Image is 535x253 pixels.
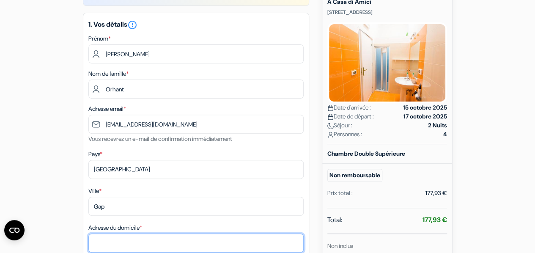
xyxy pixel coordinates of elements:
[403,103,447,112] strong: 15 octobre 2025
[88,20,304,30] h5: 1. Vos détails
[88,34,111,43] label: Prénom
[4,220,25,240] button: Ouvrir le widget CMP
[88,187,102,195] label: Ville
[425,189,447,198] div: 177,93 €
[127,20,137,30] i: error_outline
[327,121,352,130] span: Séjour :
[327,9,447,16] p: [STREET_ADDRESS]
[327,130,362,139] span: Personnes :
[327,215,342,225] span: Total:
[88,104,126,113] label: Adresse email
[443,130,447,139] strong: 4
[327,150,405,157] b: Chambre Double Supérieure
[428,121,447,130] strong: 2 Nuits
[327,242,353,250] small: Non inclus
[127,20,137,29] a: error_outline
[327,112,374,121] span: Date de départ :
[327,169,382,182] small: Non remboursable
[327,123,334,129] img: moon.svg
[88,115,304,134] input: Entrer adresse e-mail
[88,223,142,232] label: Adresse du domicile
[327,105,334,111] img: calendar.svg
[327,114,334,120] img: calendar.svg
[423,215,447,224] strong: 177,93 €
[403,112,447,121] strong: 17 octobre 2025
[88,150,102,159] label: Pays
[88,44,304,63] input: Entrez votre prénom
[88,69,129,78] label: Nom de famille
[327,103,371,112] span: Date d'arrivée :
[88,135,232,143] small: Vous recevrez un e-mail de confirmation immédiatement
[88,80,304,99] input: Entrer le nom de famille
[327,189,353,198] div: Prix total :
[327,132,334,138] img: user_icon.svg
